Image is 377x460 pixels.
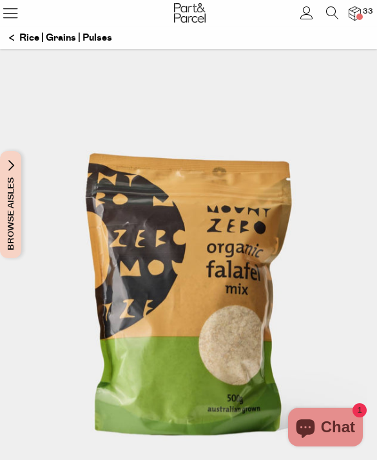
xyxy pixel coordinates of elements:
[360,6,376,17] span: 33
[4,151,18,258] span: Browse Aisles
[349,6,361,20] a: 33
[9,27,112,49] a: Rice | Grains | Pulses
[284,408,367,450] inbox-online-store-chat: Shopify online store chat
[174,3,206,23] img: Part&Parcel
